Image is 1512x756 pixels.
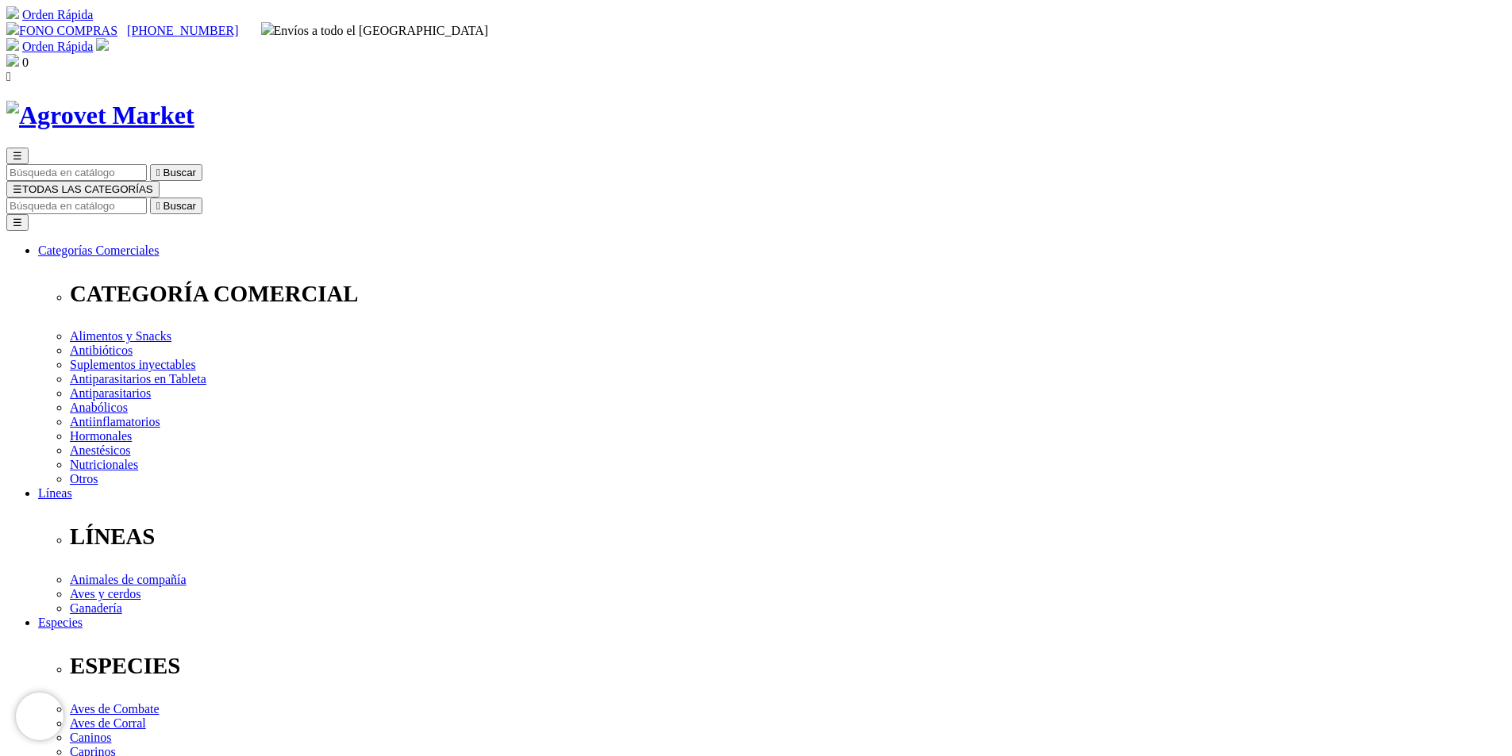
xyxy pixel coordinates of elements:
a: Antiinflamatorios [70,415,160,428]
a: Especies [38,616,83,629]
input: Buscar [6,164,147,181]
a: Animales de compañía [70,573,187,586]
p: CATEGORÍA COMERCIAL [70,281,1506,307]
span: ☰ [13,183,22,195]
input: Buscar [6,198,147,214]
i:  [6,70,11,83]
a: Anestésicos [70,443,130,457]
a: Orden Rápida [22,8,93,21]
a: Caninos [70,731,111,744]
img: Agrovet Market [6,101,194,130]
a: Alimentos y Snacks [70,329,171,343]
i:  [156,167,160,178]
a: FONO COMPRAS [6,24,117,37]
button: ☰ [6,148,29,164]
p: ESPECIES [70,653,1506,679]
span: 0 [22,56,29,69]
a: Orden Rápida [22,40,93,53]
a: Acceda a su cuenta de cliente [96,40,109,53]
span: Envíos a todo el [GEOGRAPHIC_DATA] [261,24,489,37]
a: Nutricionales [70,458,138,471]
img: user.svg [96,38,109,51]
i:  [156,200,160,212]
a: Categorías Comerciales [38,244,159,257]
a: Anabólicos [70,401,128,414]
span: Buscar [164,167,196,178]
img: shopping-cart.svg [6,6,19,19]
a: Antiparasitarios [70,386,151,400]
img: delivery-truck.svg [261,22,274,35]
a: Aves de Combate [70,702,160,716]
span: Buscar [164,200,196,212]
button: ☰ [6,214,29,231]
a: Antiparasitarios en Tableta [70,372,206,386]
a: Otros [70,472,98,485]
a: Hormonales [70,429,132,443]
span: ☰ [13,150,22,162]
button: ☰TODAS LAS CATEGORÍAS [6,181,160,198]
img: shopping-bag.svg [6,54,19,67]
a: Aves y cerdos [70,587,140,601]
button:  Buscar [150,164,202,181]
a: Ganadería [70,601,122,615]
a: Aves de Corral [70,716,146,730]
img: phone.svg [6,22,19,35]
a: Líneas [38,486,72,500]
iframe: Brevo live chat [16,693,63,740]
button:  Buscar [150,198,202,214]
a: Antibióticos [70,343,133,357]
a: Suplementos inyectables [70,358,196,371]
p: LÍNEAS [70,524,1506,550]
img: shopping-cart.svg [6,38,19,51]
a: [PHONE_NUMBER] [127,24,238,37]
